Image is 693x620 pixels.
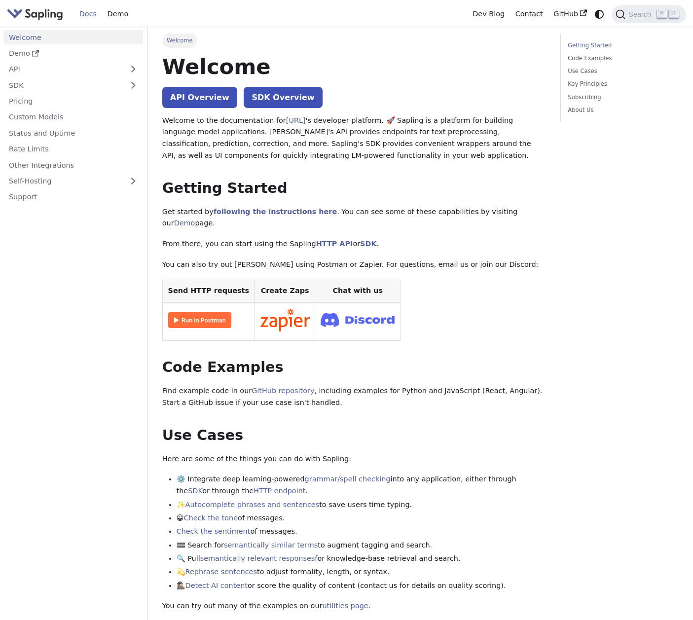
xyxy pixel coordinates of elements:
a: HTTP API [316,240,353,248]
a: SDK [188,487,202,495]
button: Search (Command+K) [612,5,686,23]
a: Rephrase sentences [185,568,257,576]
a: [URL] [286,116,306,124]
a: Demo [174,219,195,227]
a: Sapling.ai [7,7,67,21]
a: SDK Overview [244,87,322,108]
p: You can also try out [PERSON_NAME] using Postman or Zapier. For questions, email us or join our D... [162,259,546,271]
a: Check the sentiment [177,527,251,535]
th: Send HTTP requests [162,280,255,303]
a: Docs [74,6,102,22]
a: Use Cases [568,67,675,76]
a: SDK [3,78,123,92]
a: Rate Limits [3,142,143,156]
th: Chat with us [315,280,401,303]
a: API Overview [162,87,237,108]
li: 🕵🏽‍♀️ or score the quality of content (contact us for details on quality scoring). [177,580,547,592]
a: Demo [102,6,134,22]
p: Get started by . You can see some of these capabilities by visiting our page. [162,206,546,230]
th: Create Zaps [255,280,315,303]
li: 💫 to adjust formality, length, or syntax. [177,566,547,578]
a: Custom Models [3,110,143,124]
a: Subscribing [568,93,675,102]
a: Detect AI content [185,582,248,589]
h2: Getting Started [162,180,546,197]
a: GitHub [548,6,592,22]
a: GitHub repository [252,387,314,395]
h2: Use Cases [162,427,546,444]
a: Status and Uptime [3,126,143,140]
a: Code Examples [568,54,675,63]
a: Autocomplete phrases and sentences [185,501,320,509]
a: Welcome [3,30,143,44]
nav: Breadcrumbs [162,34,546,47]
img: Run in Postman [168,312,231,328]
img: Sapling.ai [7,7,63,21]
p: Find example code in our , including examples for Python and JavaScript (React, Angular). Start a... [162,385,546,409]
a: Contact [510,6,548,22]
a: following the instructions here [214,208,337,216]
a: SDK [360,240,376,248]
kbd: ⌘ [657,9,667,18]
li: 🔍 Pull for knowledge-base retrieval and search. [177,553,547,565]
li: 😀 of messages. [177,512,547,524]
a: Check the tone [184,514,238,522]
a: semantically relevant responses [200,554,315,562]
p: You can try out many of the examples on our . [162,600,546,612]
img: Join Discord [321,310,395,330]
a: utilities page [322,602,368,610]
a: About Us [568,106,675,115]
li: ⚙️ Integrate deep learning-powered into any application, either through the or through the . [177,474,547,497]
button: Expand sidebar category 'SDK' [123,78,143,92]
p: From there, you can start using the Sapling or . [162,238,546,250]
img: Connect in Zapier [260,309,310,331]
a: API [3,62,123,76]
a: Getting Started [568,41,675,50]
a: Demo [3,46,143,61]
span: Welcome [162,34,197,47]
a: Key Principles [568,79,675,89]
a: Other Integrations [3,158,143,172]
li: ✨ to save users time typing. [177,499,547,511]
p: Here are some of the things you can do with Sapling: [162,453,546,465]
a: HTTP endpoint [254,487,305,495]
a: grammar/spell checking [305,475,391,483]
h2: Code Examples [162,359,546,376]
li: 🟰 Search for to augment tagging and search. [177,540,547,551]
h1: Welcome [162,53,546,80]
button: Switch between dark and light mode (currently system mode) [592,7,607,21]
a: Self-Hosting [3,174,143,188]
a: semantically similar terms [224,541,318,549]
span: Search [625,10,657,18]
button: Expand sidebar category 'API' [123,62,143,76]
a: Support [3,190,143,204]
a: Dev Blog [467,6,510,22]
kbd: K [669,9,679,18]
p: Welcome to the documentation for 's developer platform. 🚀 Sapling is a platform for building lang... [162,115,546,162]
a: Pricing [3,94,143,109]
li: of messages. [177,526,547,538]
